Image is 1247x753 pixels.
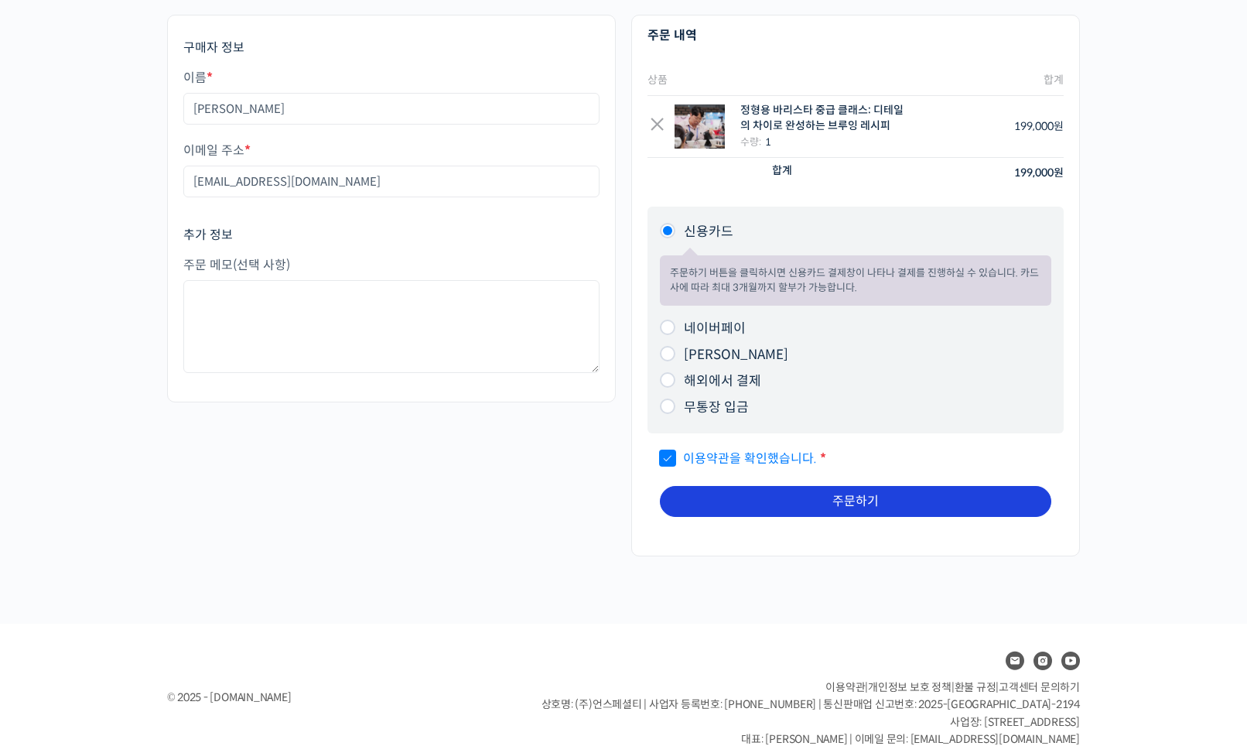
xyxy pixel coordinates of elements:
a: 홈 [5,491,102,529]
span: 원 [1054,119,1064,133]
h3: 추가 정보 [183,227,600,244]
th: 합계 [647,158,918,188]
strong: 1 [765,135,771,149]
div: © 2025 - [DOMAIN_NAME] [167,687,503,708]
span: 홈 [49,514,58,526]
a: 환불 규정 [955,680,996,694]
label: 신용카드 [684,224,733,240]
a: Remove this item [647,117,667,136]
a: 설정 [200,491,297,529]
label: 이름 [183,71,600,85]
label: 네이버페이 [684,320,746,337]
h3: 구매자 정보 [183,39,600,56]
span: (선택 사항) [233,257,290,273]
a: 이용약관 [825,680,865,694]
input: username@domain.com [183,166,600,197]
span: 고객센터 문의하기 [999,680,1080,694]
label: 무통장 입금 [684,399,749,416]
span: 원 [1054,166,1064,180]
div: 정형용 바리스타 중급 클래스: 디테일의 차이로 완성하는 브루잉 레시피 [740,103,909,133]
abbr: 필수 [820,450,826,467]
span: 설정 [239,514,258,526]
abbr: 필수 [244,142,251,159]
button: 주문하기 [660,486,1051,517]
a: 대화 [102,491,200,529]
span: 대화 [142,515,160,527]
label: [PERSON_NAME] [684,347,788,363]
a: 개인정보 보호 정책 [868,680,951,694]
div: 수량: [740,134,909,150]
label: 해외에서 결제 [684,373,761,389]
th: 상품 [647,65,918,96]
p: | | | 상호명: (주)언스페셜티 | 사업자 등록번호: [PHONE_NUMBER] | 통신판매업 신고번호: 2025-[GEOGRAPHIC_DATA]-2194 사업장: [ST... [542,679,1080,748]
a: 이용약관 [683,450,729,467]
label: 주문 메모 [183,258,600,272]
bdi: 199,000 [1014,119,1064,133]
abbr: 필수 [207,70,213,86]
bdi: 199,000 [1014,166,1064,180]
h3: 주문 내역 [647,27,1064,44]
span: 을 확인했습니다. [660,450,817,467]
th: 합계 [918,65,1064,96]
p: 주문하기 버튼을 클릭하시면 신용카드 결제창이 나타나 결제를 진행하실 수 있습니다. 카드사에 따라 최대 3개월까지 할부가 가능합니다. [670,265,1041,296]
label: 이메일 주소 [183,144,600,158]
